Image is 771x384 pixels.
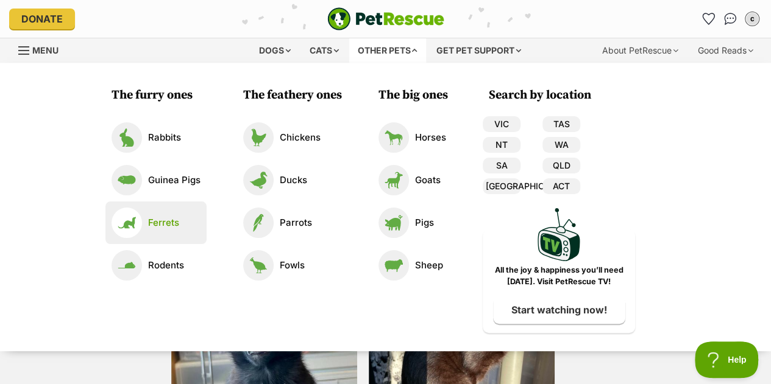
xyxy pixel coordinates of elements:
a: Fowls Fowls [243,250,336,281]
a: Rodents Rodents [112,250,201,281]
a: Ducks Ducks [243,165,336,195]
div: Cats [301,38,347,63]
a: NT [483,137,521,153]
a: ACT [542,178,580,194]
h3: The big ones [378,87,452,104]
p: Fowls [280,259,305,273]
img: Parrots [243,208,274,238]
p: Rodents [148,259,184,273]
iframe: Help Scout Beacon - Open [695,341,759,378]
a: Chickens Chickens [243,122,336,153]
h3: Search by location [489,87,635,104]
img: Rodents [112,250,142,281]
p: Guinea Pigs [148,173,201,187]
h3: The feathery ones [243,87,342,104]
p: Ferrets [148,216,179,230]
p: Pigs [415,216,434,230]
a: [GEOGRAPHIC_DATA] [483,178,521,194]
a: Pigs Pigs [378,208,446,238]
img: logo-e224e6f780fb5917bec1dbf3a21bbac754714ae5b6737aabdf751b685950b380.svg [327,7,444,30]
a: VIC [483,116,521,132]
a: Horses Horses [378,122,446,153]
h3: The furry ones [112,87,207,104]
a: Ferrets Ferrets [112,208,201,238]
img: Fowls [243,250,274,281]
a: Parrots Parrots [243,208,336,238]
p: Sheep [415,259,443,273]
a: Favourites [698,9,718,29]
img: Goats [378,165,409,195]
img: Ducks [243,165,274,195]
a: TAS [542,116,580,132]
a: QLD [542,158,580,173]
img: Chickens [243,122,274,153]
img: Rabbits [112,122,142,153]
div: Dogs [250,38,299,63]
img: Ferrets [112,208,142,238]
p: Rabbits [148,131,181,145]
div: Good Reads [689,38,762,63]
a: Goats Goats [378,165,446,195]
img: Guinea Pigs [112,165,142,195]
p: Chickens [280,131,321,145]
a: Conversations [720,9,740,29]
a: SA [483,158,521,173]
div: About PetRescue [594,38,687,63]
a: PetRescue [327,7,444,30]
div: Other pets [349,38,426,63]
a: Menu [18,38,67,60]
p: Horses [415,131,446,145]
img: PetRescue TV logo [538,208,580,261]
a: Start watching now! [493,296,625,324]
p: All the joy & happiness you’ll need [DATE]. Visit PetRescue TV! [492,265,626,288]
img: Horses [378,122,409,153]
p: Parrots [280,216,312,230]
button: My account [742,9,762,29]
img: chat-41dd97257d64d25036548639549fe6c8038ab92f7586957e7f3b1b290dea8141.svg [724,13,737,25]
a: WA [542,137,580,153]
div: Get pet support [428,38,530,63]
a: Donate [9,9,75,29]
img: Sheep [378,250,409,281]
img: Pigs [378,208,409,238]
div: c [746,13,758,25]
a: Rabbits Rabbits [112,122,201,153]
ul: Account quick links [698,9,762,29]
a: Guinea Pigs Guinea Pigs [112,165,201,195]
p: Goats [415,173,441,187]
p: Ducks [280,173,307,187]
a: Sheep Sheep [378,250,446,281]
span: Menu [32,45,59,55]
